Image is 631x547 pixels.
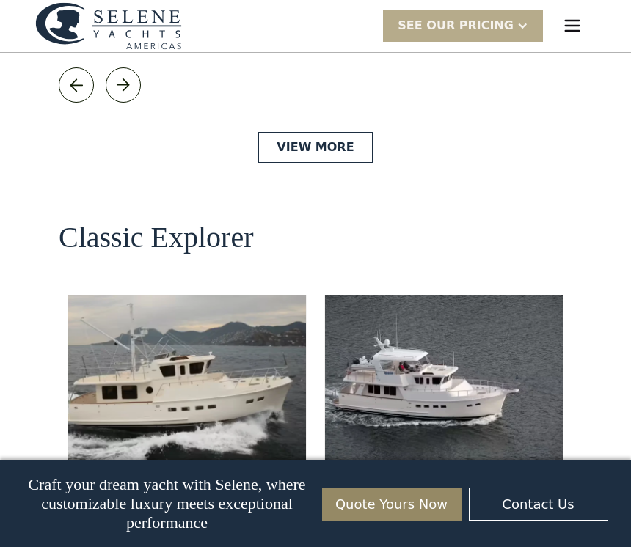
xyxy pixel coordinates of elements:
h2: Classic Explorer [59,221,254,254]
img: icon [66,75,87,95]
img: long range motor yachts [68,295,306,464]
a: home [35,2,182,50]
div: SEE Our Pricing [398,17,514,34]
div: menu [549,2,596,49]
a: Contact Us [469,488,608,521]
a: View More [258,132,372,163]
img: long range motor yachts [325,295,563,464]
img: icon [113,75,134,95]
div: SEE Our Pricing [383,10,543,42]
img: logo [35,2,182,50]
a: Quote Yours Now [322,488,462,521]
p: Craft your dream yacht with Selene, where customizable luxury meets exceptional performance [23,475,311,532]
